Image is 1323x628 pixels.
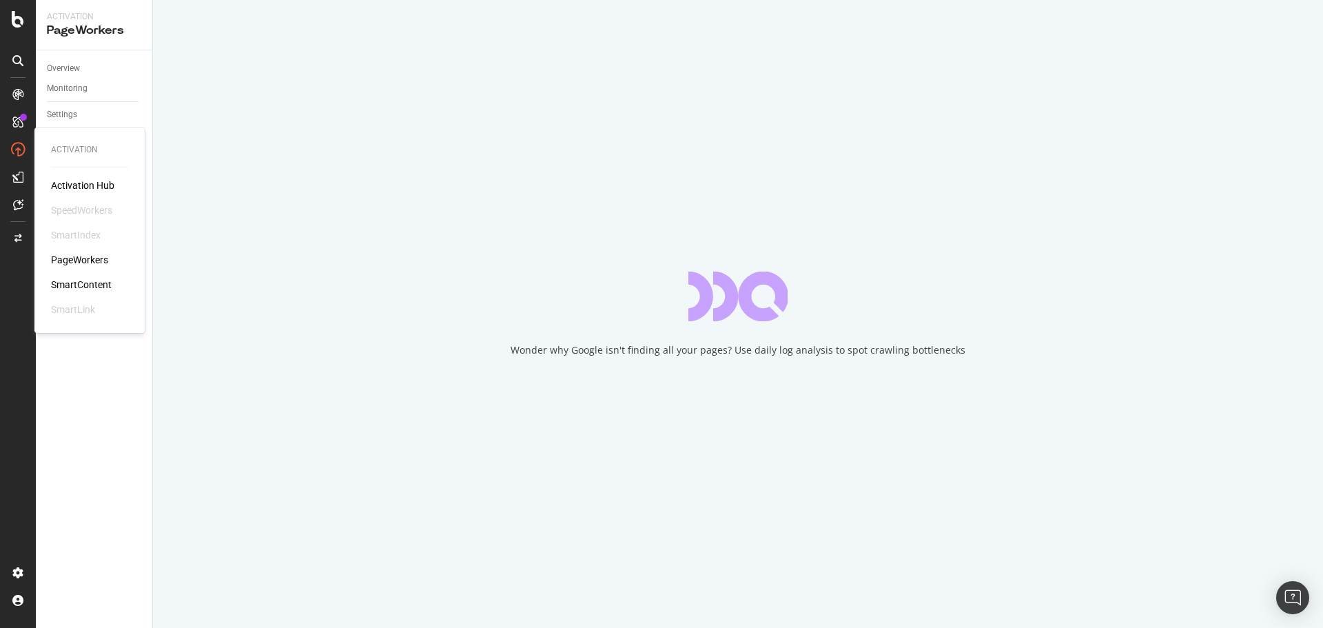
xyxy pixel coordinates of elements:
a: PageWorkers [51,253,108,267]
a: Monitoring [47,81,143,96]
div: SmartLink [51,303,95,316]
div: animation [688,272,788,321]
div: Wonder why Google isn't finding all your pages? Use daily log analysis to spot crawling bottlenecks [511,343,965,357]
a: SmartContent [51,278,112,292]
a: Activation Hub [51,179,114,192]
div: SmartIndex [51,228,101,242]
div: Activation [51,144,128,156]
div: SpeedWorkers [51,203,112,217]
a: Settings [47,108,143,122]
div: Activation [47,11,141,23]
div: Settings [47,108,77,122]
div: Overview [47,61,80,76]
div: PageWorkers [47,23,141,39]
a: Overview [47,61,143,76]
div: Monitoring [47,81,88,96]
div: Open Intercom Messenger [1276,581,1309,614]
